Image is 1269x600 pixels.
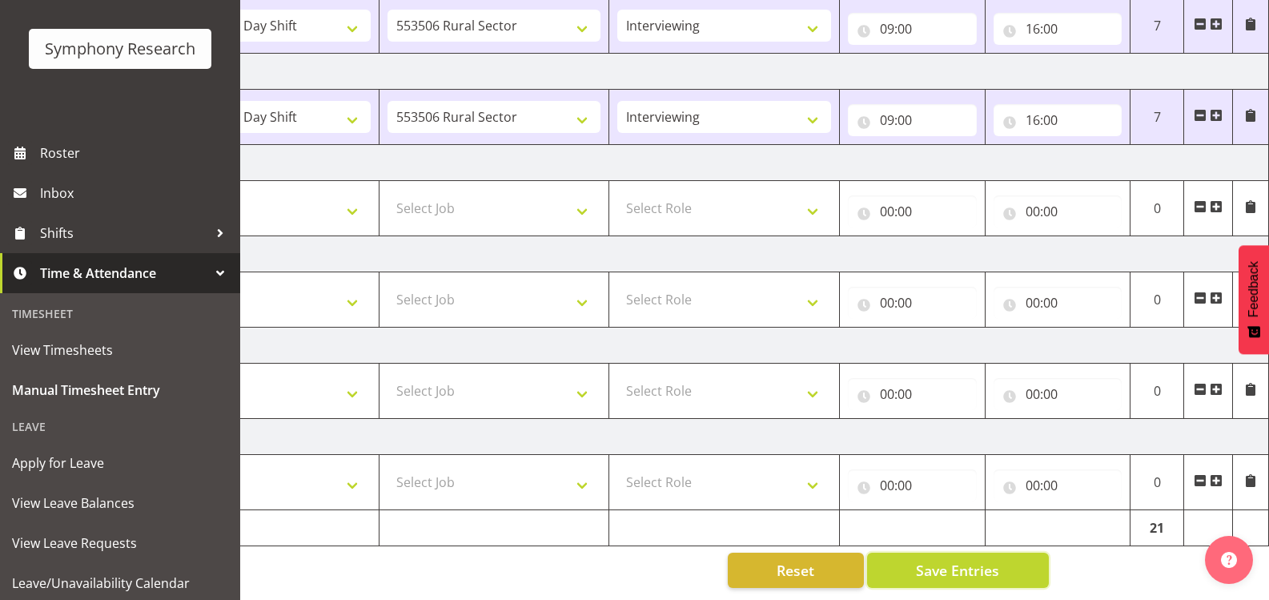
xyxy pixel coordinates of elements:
[848,104,977,136] input: Click to select...
[994,287,1122,319] input: Click to select...
[994,195,1122,228] input: Click to select...
[149,54,1269,90] td: [DATE]
[1130,455,1184,510] td: 0
[12,451,228,475] span: Apply for Leave
[40,181,232,205] span: Inbox
[1130,181,1184,236] td: 0
[777,560,814,581] span: Reset
[1239,245,1269,354] button: Feedback - Show survey
[848,469,977,501] input: Click to select...
[4,443,236,483] a: Apply for Leave
[848,287,977,319] input: Click to select...
[994,104,1122,136] input: Click to select...
[149,419,1269,455] td: [DATE]
[149,145,1269,181] td: [DATE]
[4,523,236,563] a: View Leave Requests
[149,328,1269,364] td: [DATE]
[1247,261,1261,317] span: Feedback
[149,236,1269,272] td: [DATE]
[994,378,1122,410] input: Click to select...
[4,330,236,370] a: View Timesheets
[4,483,236,523] a: View Leave Balances
[12,531,228,555] span: View Leave Requests
[848,13,977,45] input: Click to select...
[40,221,208,245] span: Shifts
[848,195,977,228] input: Click to select...
[40,141,232,165] span: Roster
[848,378,977,410] input: Click to select...
[45,37,195,61] div: Symphony Research
[916,560,999,581] span: Save Entries
[40,261,208,285] span: Time & Attendance
[1221,552,1237,568] img: help-xxl-2.png
[12,378,228,402] span: Manual Timesheet Entry
[867,553,1049,588] button: Save Entries
[12,338,228,362] span: View Timesheets
[4,370,236,410] a: Manual Timesheet Entry
[149,510,379,546] td: Total Hours
[994,13,1122,45] input: Click to select...
[12,571,228,595] span: Leave/Unavailability Calendar
[1130,510,1184,546] td: 21
[4,297,236,330] div: Timesheet
[994,469,1122,501] input: Click to select...
[728,553,864,588] button: Reset
[1130,90,1184,145] td: 7
[4,410,236,443] div: Leave
[12,491,228,515] span: View Leave Balances
[1130,364,1184,419] td: 0
[1130,272,1184,328] td: 0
